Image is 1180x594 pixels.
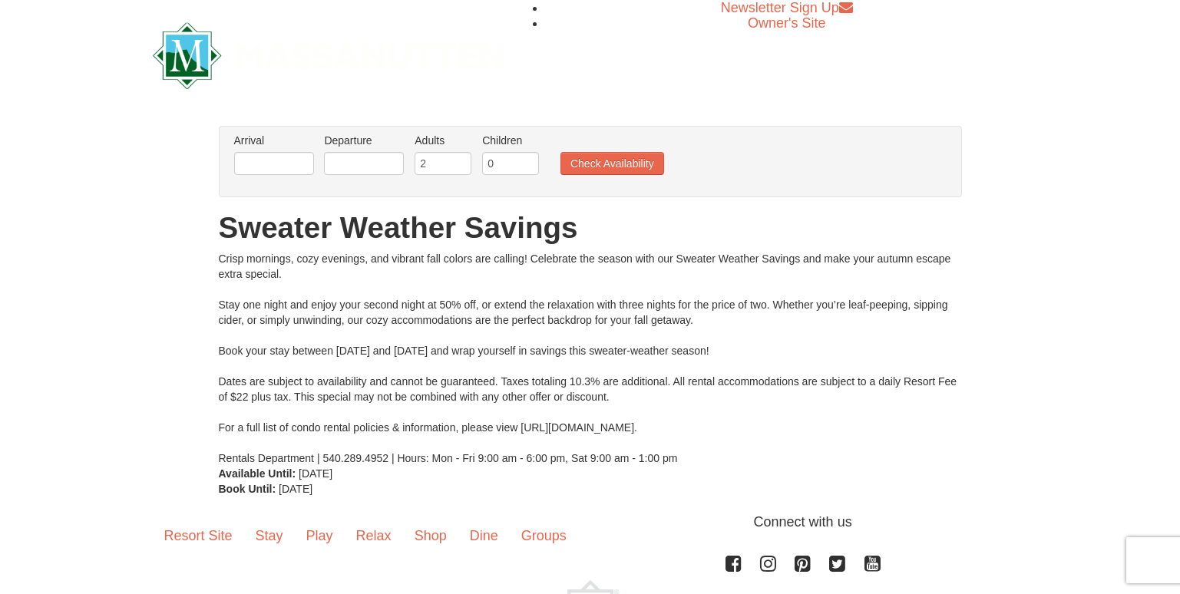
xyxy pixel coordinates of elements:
[219,467,296,480] strong: Available Until:
[748,15,825,31] a: Owner's Site
[153,22,504,89] img: Massanutten Resort Logo
[244,512,295,559] a: Stay
[345,512,403,559] a: Relax
[458,512,510,559] a: Dine
[234,133,314,148] label: Arrival
[219,251,962,466] div: Crisp mornings, cozy evenings, and vibrant fall colors are calling! Celebrate the season with our...
[279,483,312,495] span: [DATE]
[324,133,404,148] label: Departure
[295,512,345,559] a: Play
[510,512,578,559] a: Groups
[299,467,332,480] span: [DATE]
[403,512,458,559] a: Shop
[153,512,244,559] a: Resort Site
[560,152,664,175] button: Check Availability
[219,483,276,495] strong: Book Until:
[153,512,1028,533] p: Connect with us
[482,133,539,148] label: Children
[415,133,471,148] label: Adults
[219,213,962,243] h1: Sweater Weather Savings
[153,35,504,71] a: Massanutten Resort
